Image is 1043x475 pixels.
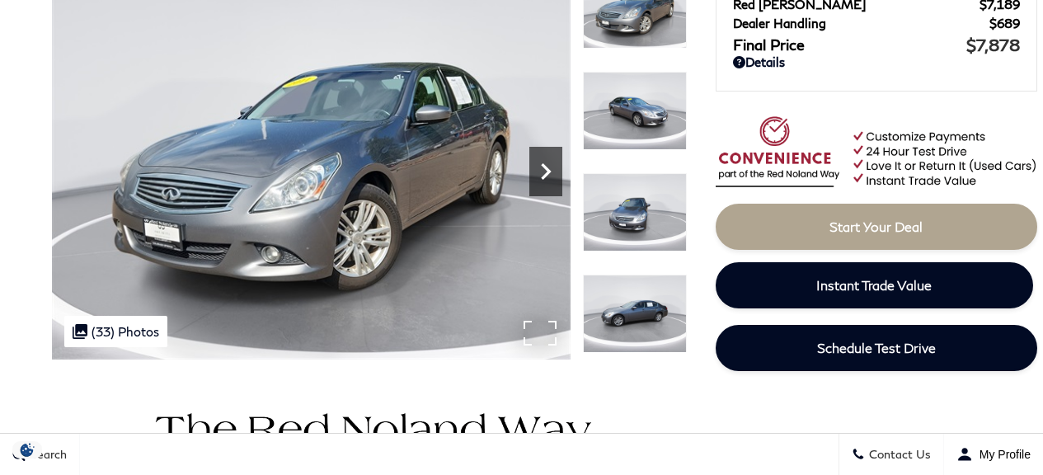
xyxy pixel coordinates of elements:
[716,204,1037,250] a: Start Your Deal
[529,147,562,196] div: Next
[64,316,167,347] div: (33) Photos
[583,72,687,150] img: Used 2011 Graphite Shadow INFINITI X image 2
[817,340,936,355] span: Schedule Test Drive
[716,262,1033,308] a: Instant Trade Value
[989,16,1020,31] span: $689
[733,16,1020,31] a: Dealer Handling $689
[733,35,966,54] span: Final Price
[733,16,989,31] span: Dealer Handling
[966,35,1020,54] span: $7,878
[716,325,1037,371] a: Schedule Test Drive
[829,219,923,234] span: Start Your Deal
[733,35,1020,54] a: Final Price $7,878
[8,441,46,459] section: Click to Open Cookie Consent Modal
[944,434,1043,475] button: Open user profile menu
[733,54,1020,69] a: Details
[973,448,1031,461] span: My Profile
[8,441,46,459] img: Opt-Out Icon
[865,448,931,462] span: Contact Us
[583,173,687,252] img: Used 2011 Graphite Shadow INFINITI X image 3
[583,275,687,353] img: Used 2011 Graphite Shadow INFINITI X image 4
[26,448,67,462] span: Search
[816,277,932,293] span: Instant Trade Value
